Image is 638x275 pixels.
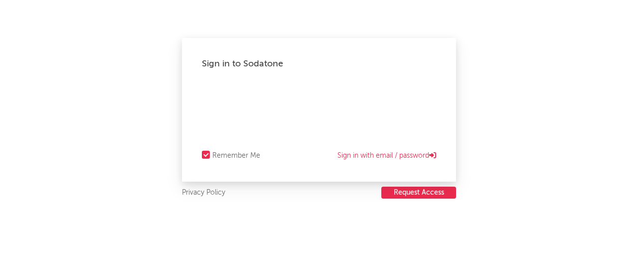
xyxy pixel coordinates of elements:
button: Request Access [381,187,456,199]
a: Sign in with email / password [337,150,436,162]
div: Sign in to Sodatone [202,58,436,70]
div: Remember Me [212,150,260,162]
a: Privacy Policy [182,187,225,199]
